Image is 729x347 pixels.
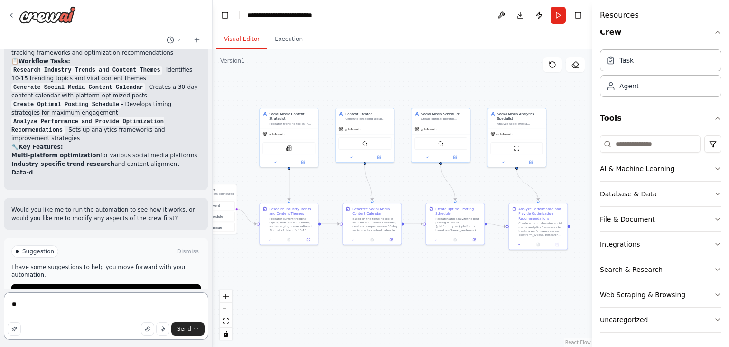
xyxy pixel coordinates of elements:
div: Analyze Performance and Provide Optimization Recommendations [518,206,564,221]
span: gpt-4o-mini [421,127,437,131]
button: Open in side panel [290,159,317,165]
button: fit view [220,315,232,328]
g: Edge from triggers to 24fa18c9-221a-48e9-9bdd-7bed64d82b5e [236,207,257,227]
strong: Key Features: [19,144,63,150]
p: I have some suggestions to help you move forward with your automation. [11,263,201,279]
button: No output available [445,237,465,243]
button: Start a new chat [189,34,205,46]
div: AI & Machine Learning [600,164,674,173]
span: Schedule [208,214,223,219]
div: Generate Social Media Content CalendarBased on the trending topics and content themes identified,... [342,203,402,245]
button: Hide left sidebar [218,9,232,22]
div: Integrations [600,240,640,249]
img: SerperDevTool [438,141,444,146]
h4: Resources [600,10,639,21]
div: Web Scraping & Browsing [600,290,685,299]
img: BraveSearchTool [362,141,368,146]
div: Social Media Analytics Specialist [497,111,543,121]
button: Web Scraping & Browsing [600,282,721,307]
button: Uncategorized [600,308,721,332]
button: Search & Research [600,257,721,282]
nav: breadcrumb [247,10,342,20]
li: - Identifies 10-15 trending topics and viral content themes [11,66,201,83]
span: Manage [209,225,222,230]
div: Task [619,56,634,65]
div: Social Media Scheduler [421,111,467,116]
button: Open in side panel [365,154,393,160]
button: zoom in [220,290,232,303]
span: Run Automation [87,288,133,296]
div: Social Media Analytics SpecialistAnalyze social media performance metrics, engagement data, and a... [487,108,546,167]
g: Edge from 4294666b-eab0-4dcd-8923-531db9bce2f3 to 1a1863a5-f940-41cd-90d9-476b3ba0174f [439,164,458,200]
div: Research and analyze the best posting times for {platform_types} platforms based on {target_audie... [435,217,481,232]
div: Uncategorized [600,315,648,325]
button: File & Document [600,207,721,231]
p: No triggers configured [202,192,234,196]
a: React Flow attribution [565,340,591,345]
button: Open in side panel [383,237,399,243]
h2: 🔧 [11,143,201,151]
button: Database & Data [600,182,721,206]
button: Event [190,201,234,210]
img: Logo [19,6,76,23]
span: Suggestion [22,248,54,255]
button: Schedule [190,212,234,221]
button: Open in side panel [549,242,565,248]
button: Upload files [141,322,154,336]
button: Switch to previous chat [163,34,186,46]
button: Run Automation [11,284,201,299]
li: and content alignment [11,160,201,168]
button: toggle interactivity [220,328,232,340]
div: Generate engaging social media content including posts, captions, hashtags, and visual content de... [345,117,391,121]
g: Edge from 1a1863a5-f940-41cd-90d9-476b3ba0174f to 8f35122b-4fe9-4a40-a765-50bcda063003 [487,222,506,229]
div: Search & Research [600,265,663,274]
img: ScrapeWebsiteTool [514,145,520,151]
code: Analyze Performance and Provide Optimization Recommendations [11,117,164,135]
button: Open in side panel [300,237,316,243]
p: Would you like me to run the automation to see how it works, or would you like me to modify any a... [11,205,201,222]
span: gpt-4o-mini [345,127,361,131]
button: Open in side panel [517,159,544,165]
code: Create Optimal Posting Schedule [11,100,121,109]
li: - Creates a 30-day content calendar with platform-optimized posts [11,83,201,100]
div: Analyze social media performance metrics, engagement data, and audience insights for {platform_ty... [497,122,543,125]
button: Improve this prompt [8,322,21,336]
g: Edge from 7fda0054-471f-480b-9a54-79b1c88c924c to 8f35122b-4fe9-4a40-a765-50bcda063003 [514,169,541,200]
span: Send [177,325,191,333]
div: Tools [600,132,721,340]
div: Create Optimal Posting ScheduleResearch and analyze the best posting times for {platform_types} p... [425,203,485,245]
div: Content CreatorGenerate engaging social media content including posts, captions, hashtags, and vi... [335,108,394,163]
strong: Workflow Tasks: [19,58,70,65]
div: Version 1 [220,57,245,65]
div: Research Industry Trends and Content ThemesResearch current trending topics, viral content themes... [259,203,318,245]
span: Event [211,203,220,208]
div: Research Industry Trends and Content Themes [269,206,315,216]
code: Generate Social Media Content Calendar [11,83,145,92]
button: Send [171,322,205,336]
div: Research trending topics in {industry}, identify optimal content themes, and develop a comprehens... [269,122,315,125]
span: gpt-4o-mini [496,132,513,136]
code: Research Industry Trends and Content Themes [11,66,162,75]
button: Open in side panel [466,237,482,243]
button: Tools [600,105,721,132]
img: SerplyNewsSearchTool [286,145,292,151]
button: Visual Editor [216,29,267,49]
div: Create a comprehensive social media analytics framework for tracking performance across {platform... [518,222,564,237]
div: Analyze Performance and Provide Optimization RecommendationsCreate a comprehensive social media a... [508,203,568,250]
div: React Flow controls [220,290,232,340]
div: Generate Social Media Content Calendar [352,206,398,216]
strong: Industry-specific trend research [11,161,114,167]
button: Hide right sidebar [571,9,585,22]
h2: 📋 [11,57,201,66]
div: File & Document [600,214,655,224]
button: Crew [600,19,721,46]
div: Create optimal posting schedules for {platform_types} platforms, analyze audience activity patter... [421,117,467,121]
div: Social Media Content Strategist [269,111,315,121]
button: Open in side panel [441,154,468,160]
div: Crew [600,46,721,105]
button: AI & Machine Learning [600,156,721,181]
button: No output available [528,242,548,248]
div: Database & Data [600,189,657,199]
div: Research current trending topics, viral content themes, and emerging conversations in {industry}.... [269,217,315,232]
h3: Triggers [202,187,234,192]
